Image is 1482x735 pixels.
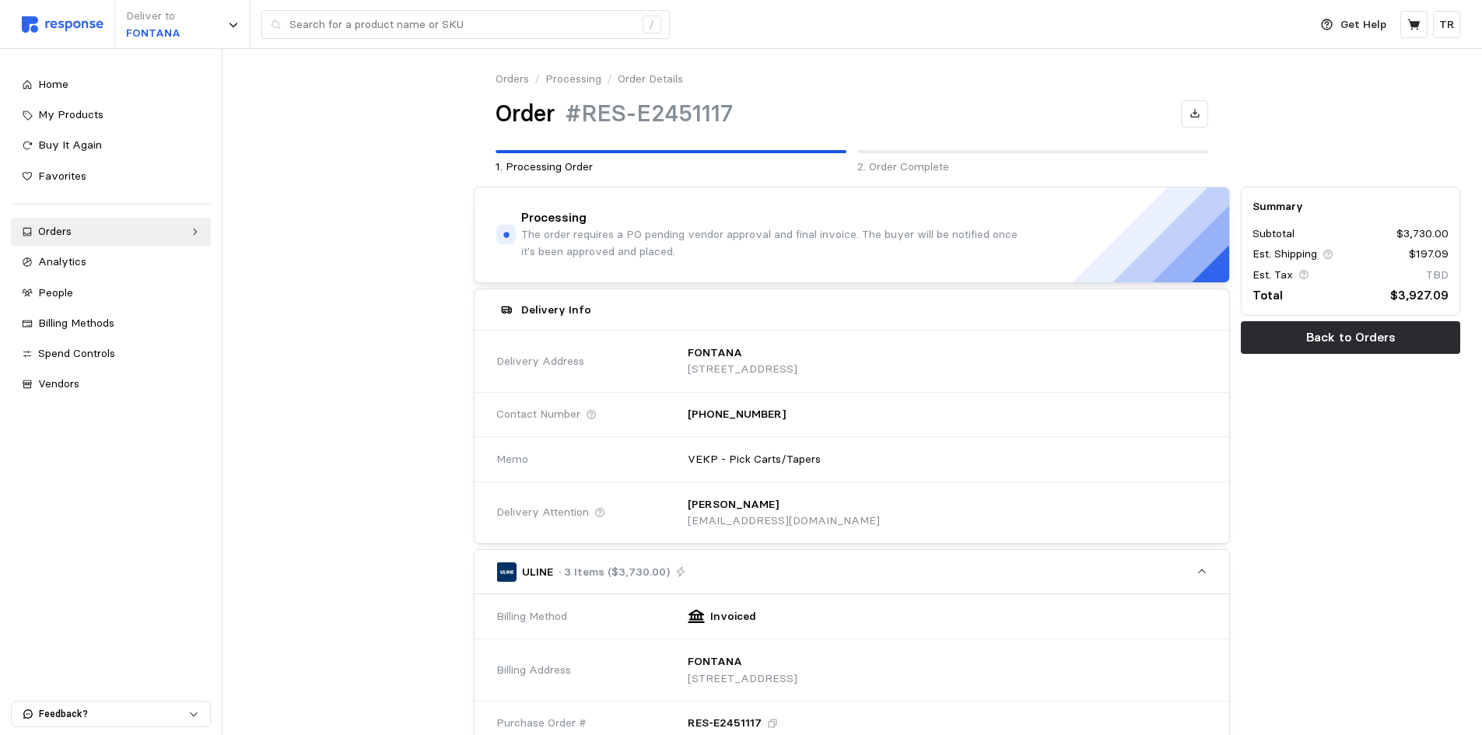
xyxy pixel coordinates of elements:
[521,209,587,227] h4: Processing
[126,25,180,42] p: FONTANA
[1390,285,1449,305] p: $3,927.09
[496,406,580,423] span: Contact Number
[11,248,211,276] a: Analytics
[710,608,756,625] p: Invoiced
[1340,16,1386,33] p: Get Help
[566,99,733,129] h1: #RES-E2451117
[1312,10,1396,40] button: Get Help
[496,99,555,129] h1: Order
[688,361,797,378] p: [STREET_ADDRESS]
[12,702,210,726] button: Feedback?
[496,662,571,679] span: Billing Address
[38,376,79,390] span: Vendors
[688,513,880,530] p: [EMAIL_ADDRESS][DOMAIN_NAME]
[643,16,661,34] div: /
[38,77,68,91] span: Home
[496,715,587,732] span: Purchase Order #
[1253,226,1295,243] p: Subtotal
[534,71,540,88] p: /
[618,71,683,88] p: Order Details
[38,316,114,330] span: Billing Methods
[521,302,591,318] h5: Delivery Info
[38,107,103,121] span: My Products
[38,285,73,299] span: People
[688,670,797,688] p: [STREET_ADDRESS]
[38,138,102,152] span: Buy It Again
[38,254,86,268] span: Analytics
[1253,198,1449,215] h5: Summary
[688,653,742,670] p: FONTANA
[22,16,103,33] img: svg%3e
[496,71,529,88] a: Orders
[545,71,601,88] a: Processing
[1253,267,1293,284] p: Est. Tax
[1306,327,1396,347] p: Back to Orders
[1409,246,1449,263] p: $197.09
[607,71,612,88] p: /
[496,608,567,625] span: Billing Method
[496,504,589,521] span: Delivery Attention
[11,101,211,129] a: My Products
[38,346,115,360] span: Spend Controls
[11,340,211,368] a: Spend Controls
[857,159,1208,176] p: 2. Order Complete
[559,564,670,581] p: · 3 Items ($3,730.00)
[11,71,211,99] a: Home
[11,131,211,159] a: Buy It Again
[521,226,1030,260] p: The order requires a PO pending vendor approval and final invoice. The buyer will be notified onc...
[1426,267,1449,284] p: TBD
[126,8,180,25] p: Deliver to
[11,218,211,246] a: Orders
[496,451,528,468] span: Memo
[688,451,821,468] p: VEKP - Pick Carts/Tapers
[1396,226,1449,243] p: $3,730.00
[496,353,584,370] span: Delivery Address
[38,223,184,240] div: Orders
[11,370,211,398] a: Vendors
[1433,11,1460,38] button: TR
[1253,285,1283,305] p: Total
[1241,321,1460,354] button: Back to Orders
[688,496,779,513] p: [PERSON_NAME]
[289,11,634,39] input: Search for a product name or SKU
[39,707,188,721] p: Feedback?
[1439,16,1455,33] p: TR
[688,715,762,732] p: RES-E2451117
[475,550,1229,593] button: ULINE· 3 Items ($3,730.00)
[688,345,742,362] p: FONTANA
[11,163,211,191] a: Favorites
[38,169,86,183] span: Favorites
[688,406,786,423] p: [PHONE_NUMBER]
[11,310,211,338] a: Billing Methods
[1253,246,1317,263] p: Est. Shipping
[522,564,553,581] p: ULINE
[11,279,211,307] a: People
[496,159,846,176] p: 1. Processing Order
